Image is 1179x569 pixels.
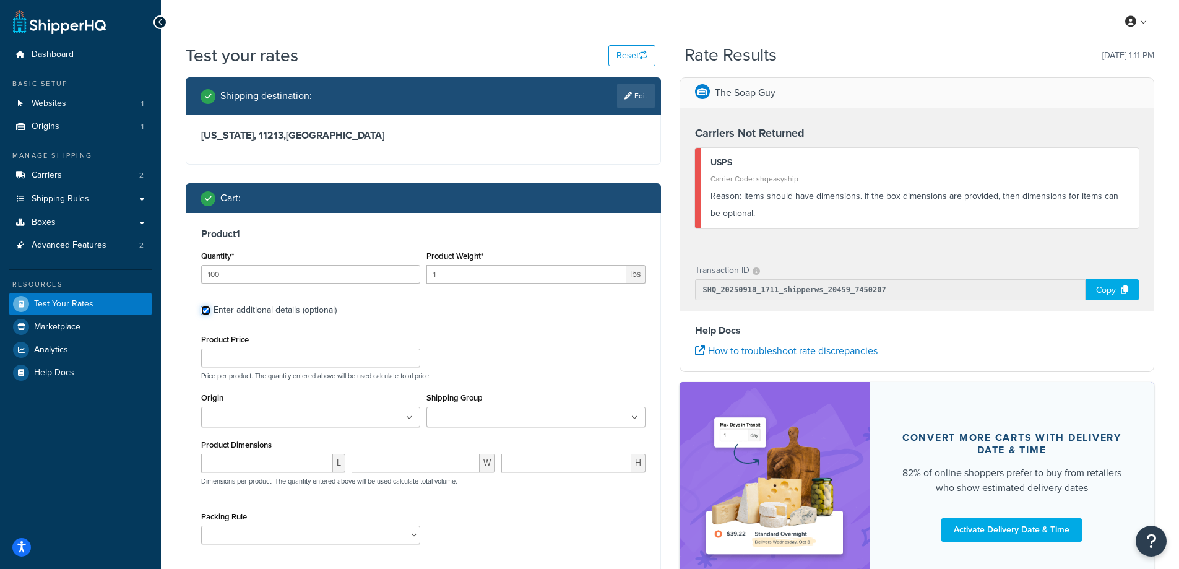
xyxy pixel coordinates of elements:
[220,193,241,204] h2: Cart :
[201,335,249,344] label: Product Price
[32,240,106,251] span: Advanced Features
[480,454,495,472] span: W
[141,121,144,132] span: 1
[899,432,1125,456] div: Convert more carts with delivery date & time
[426,393,483,402] label: Shipping Group
[32,98,66,109] span: Websites
[214,302,337,319] div: Enter additional details (optional)
[139,170,144,181] span: 2
[333,454,345,472] span: L
[201,306,210,315] input: Enter additional details (optional)
[34,299,93,310] span: Test Your Rates
[1086,279,1139,300] div: Copy
[9,234,152,257] a: Advanced Features2
[201,265,420,284] input: 0
[9,316,152,338] a: Marketplace
[139,240,144,251] span: 2
[9,339,152,361] a: Analytics
[141,98,144,109] span: 1
[426,251,483,261] label: Product Weight*
[9,43,152,66] a: Dashboard
[9,115,152,138] li: Origins
[32,121,59,132] span: Origins
[9,164,152,187] a: Carriers2
[9,79,152,89] div: Basic Setup
[710,154,1130,172] div: USPS
[9,293,152,315] a: Test Your Rates
[9,188,152,211] a: Shipping Rules
[9,279,152,290] div: Resources
[1102,47,1154,64] p: [DATE] 1:11 PM
[685,46,777,65] h2: Rate Results
[201,512,247,521] label: Packing Rule
[1136,526,1167,557] button: Open Resource Center
[695,323,1139,338] h4: Help Docs
[899,466,1125,495] div: 82% of online shoppers prefer to buy from retailers who show estimated delivery dates
[9,211,152,234] a: Boxes
[34,345,68,355] span: Analytics
[34,322,80,332] span: Marketplace
[32,170,62,181] span: Carriers
[201,393,223,402] label: Origin
[695,344,878,358] a: How to troubleshoot rate discrepancies
[34,368,74,378] span: Help Docs
[695,125,805,141] strong: Carriers Not Returned
[710,189,741,202] span: Reason:
[201,251,234,261] label: Quantity*
[426,265,626,284] input: 0.00
[198,371,649,380] p: Price per product. The quantity entered above will be used calculate total price.
[9,92,152,115] a: Websites1
[198,477,457,485] p: Dimensions per product. The quantity entered above will be used calculate total volume.
[32,194,89,204] span: Shipping Rules
[617,84,655,108] a: Edit
[9,164,152,187] li: Carriers
[201,440,272,450] label: Product Dimensions
[9,92,152,115] li: Websites
[9,362,152,384] a: Help Docs
[626,265,646,284] span: lbs
[9,234,152,257] li: Advanced Features
[201,129,646,142] h3: [US_STATE], 11213 , [GEOGRAPHIC_DATA]
[710,170,1130,188] div: Carrier Code: shqeasyship
[631,454,646,472] span: H
[32,217,56,228] span: Boxes
[695,262,749,279] p: Transaction ID
[201,228,646,240] h3: Product 1
[9,150,152,161] div: Manage Shipping
[941,518,1082,542] a: Activate Delivery Date & Time
[9,115,152,138] a: Origins1
[32,50,74,60] span: Dashboard
[220,90,312,102] h2: Shipping destination :
[715,84,775,102] p: The Soap Guy
[710,188,1130,222] div: Items should have dimensions. If the box dimensions are provided, then dimensions for items can b...
[186,43,298,67] h1: Test your rates
[608,45,655,66] button: Reset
